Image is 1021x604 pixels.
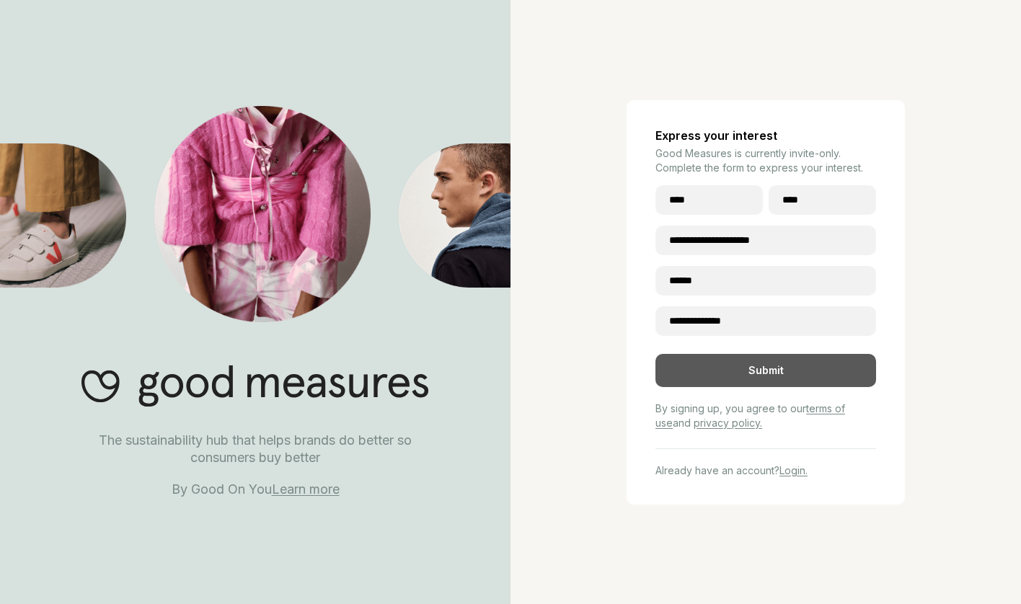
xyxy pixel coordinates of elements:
[655,463,876,478] p: Already have an account?
[779,464,808,476] a: Login.
[272,481,340,497] a: Learn more
[66,432,444,466] p: The sustainability hub that helps brands do better so consumers buy better
[694,417,762,429] a: privacy policy.
[655,401,876,430] p: By signing up, you agree to our and
[399,143,510,288] img: Good Measures
[81,365,429,407] img: Good Measures
[66,481,444,498] p: By Good On You
[958,541,1007,590] iframe: Website support platform help button
[655,354,876,387] div: Submit
[154,106,371,322] img: Good Measures
[655,402,845,429] a: terms of use
[655,129,876,143] h4: Express your interest
[655,146,876,175] p: Good Measures is currently invite-only. Complete the form to express your interest.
